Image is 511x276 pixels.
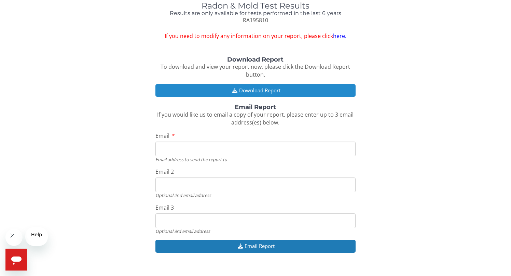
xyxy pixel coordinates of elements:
button: Email Report [155,240,356,252]
a: here. [333,32,346,40]
h4: Results are only available for tests performed in the last 6 years [155,10,356,16]
span: Email 3 [155,204,174,211]
span: To download and view your report now, please click the Download Report button. [161,63,350,78]
iframe: Close message [5,229,23,246]
div: Optional 3rd email address [155,228,356,234]
span: If you need to modify any information on your report, please click [155,32,356,40]
span: Email 2 [155,168,174,175]
div: Email address to send the report to [155,156,356,162]
button: Download Report [155,84,356,97]
span: Email [155,132,169,140]
h1: Radon & Mold Test Results [155,1,356,10]
strong: Email Report [235,103,276,111]
span: If you would like us to email a copy of your report, please enter up to 3 email address(es) below. [157,111,354,126]
iframe: Button to launch messaging window [5,249,27,271]
span: RA195810 [243,16,268,24]
iframe: Message from company [25,227,48,246]
div: Optional 2nd email address [155,192,356,198]
strong: Download Report [227,56,284,63]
